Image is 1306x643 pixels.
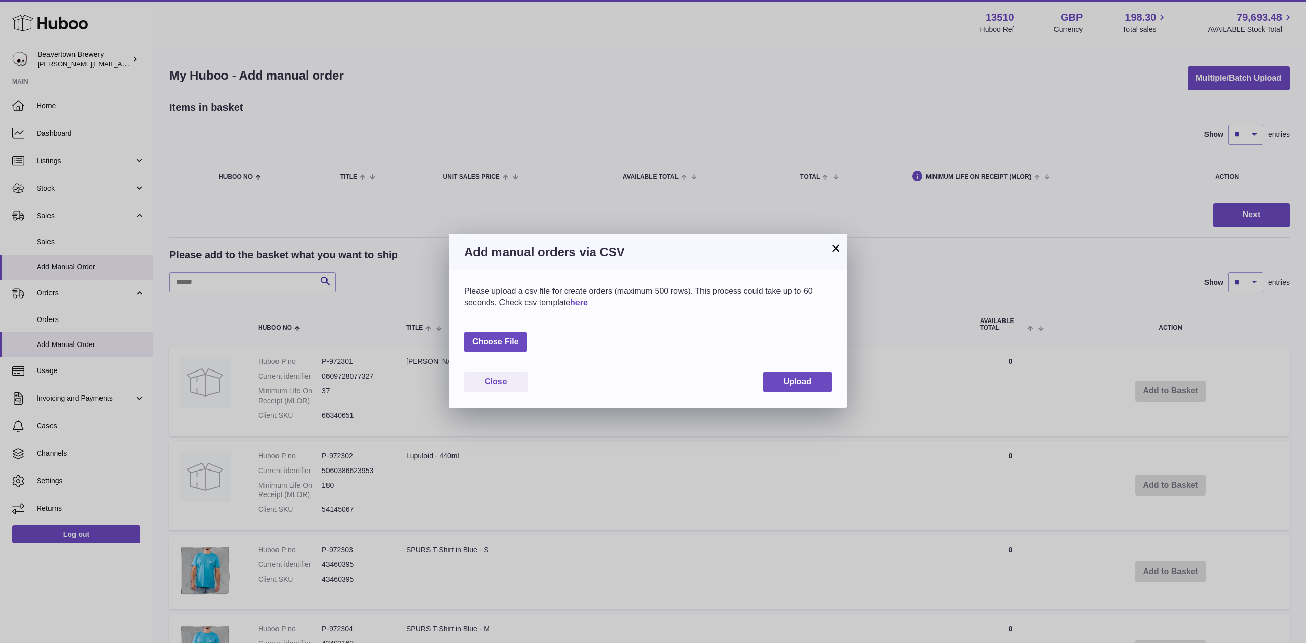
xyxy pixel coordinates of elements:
[464,372,528,392] button: Close
[464,286,832,308] div: Please upload a csv file for create orders (maximum 500 rows). This process could take up to 60 s...
[485,377,507,386] span: Close
[784,377,811,386] span: Upload
[570,298,588,307] a: here
[830,242,842,254] button: ×
[464,244,832,260] h3: Add manual orders via CSV
[763,372,832,392] button: Upload
[464,332,527,353] span: Choose File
